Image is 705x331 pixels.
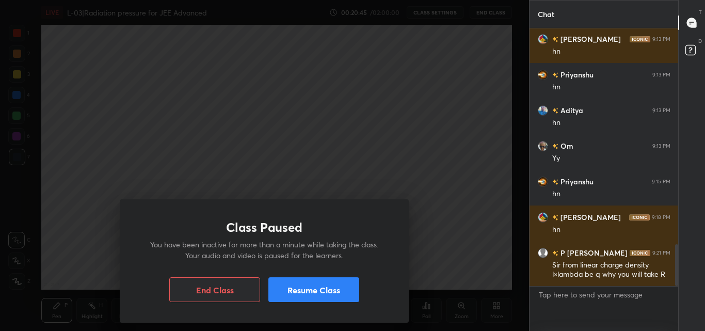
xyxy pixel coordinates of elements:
div: hn [552,82,670,92]
img: iconic-dark.1390631f.png [630,36,650,42]
img: default.png [538,248,548,258]
button: Resume Class [268,277,359,302]
div: hn [552,225,670,235]
div: grid [530,28,679,286]
p: D [698,37,702,45]
p: You have been inactive for more than a minute while taking the class. Your audio and video is pau... [145,239,384,261]
div: Sir from linear charge density l×lambda be q why you will take R [552,260,670,280]
img: db8672b2da58434c926565d139fa0a5f.jpg [538,70,548,80]
img: ddd83c4edec74e7fb9b63e93586bdd72.jpg [538,141,548,151]
div: 9:15 PM [652,179,670,185]
img: db8672b2da58434c926565d139fa0a5f.jpg [538,177,548,187]
h6: P [PERSON_NAME] [558,247,628,258]
div: hn [552,118,670,128]
p: Chat [530,1,563,28]
div: 9:13 PM [652,72,670,78]
div: 9:13 PM [652,107,670,114]
div: 9:18 PM [652,214,670,220]
div: 9:13 PM [652,143,670,149]
img: f9b08b5332da48beb112ddd4fdf60773.jpg [538,105,548,116]
img: no-rating-badge.077c3623.svg [552,108,558,114]
img: iconic-dark.1390631f.png [630,250,650,256]
div: hn [552,189,670,199]
h6: Aditya [558,105,583,116]
h1: Class Paused [226,220,302,235]
img: no-rating-badge.077c3623.svg [552,144,558,149]
img: 14a86c96eb9c4ef5ac28fb781fbfa398.jpg [538,212,548,223]
img: no-rating-badge.077c3623.svg [552,179,558,185]
button: End Class [169,277,260,302]
img: no-rating-badge.077c3623.svg [552,72,558,78]
div: 9:13 PM [652,36,670,42]
div: 9:21 PM [652,250,670,256]
h6: [PERSON_NAME] [558,34,621,44]
img: 14a86c96eb9c4ef5ac28fb781fbfa398.jpg [538,34,548,44]
h6: Priyanshu [558,176,594,187]
img: no-rating-badge.077c3623.svg [552,37,558,42]
img: iconic-dark.1390631f.png [629,214,650,220]
div: Yy [552,153,670,164]
img: no-rating-badge.077c3623.svg [552,215,558,220]
div: hn [552,46,670,57]
img: no-rating-badge.077c3623.svg [552,250,558,256]
p: T [699,8,702,16]
h6: Priyanshu [558,69,594,80]
h6: Om [558,140,573,151]
h6: [PERSON_NAME] [558,212,621,223]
